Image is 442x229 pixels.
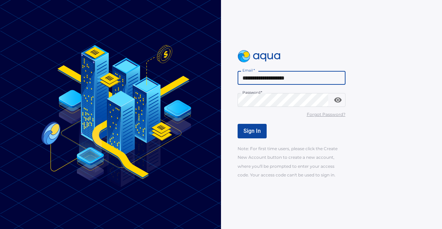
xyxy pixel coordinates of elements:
[238,50,280,63] img: logo
[242,68,255,73] label: Email
[242,90,262,95] label: Password
[238,146,338,177] span: Note: For first time users, please click the Create New Account button to create a new account, w...
[238,124,267,138] button: Sign In
[331,93,345,107] button: toggle password visibility
[307,112,346,117] u: Forgot Password?
[243,128,261,134] span: Sign In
